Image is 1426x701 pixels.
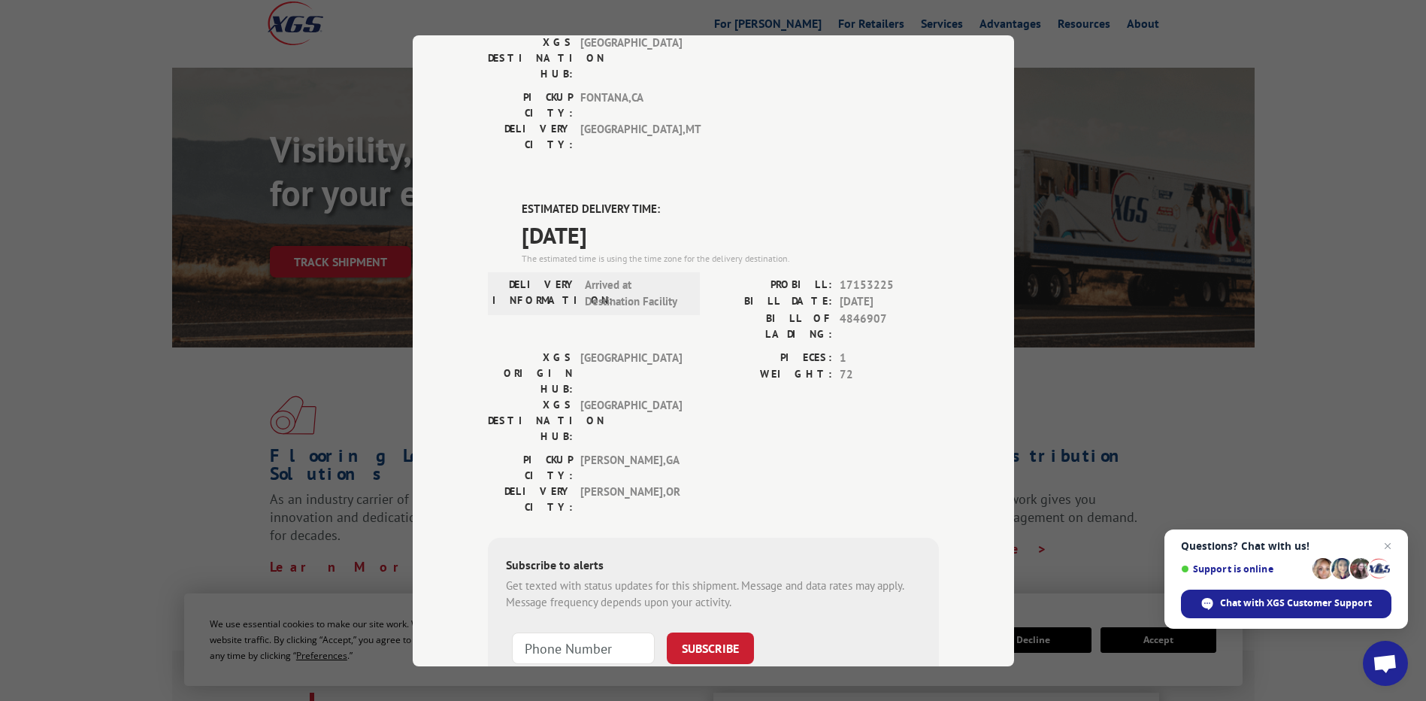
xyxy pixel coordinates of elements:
label: WEIGHT: [713,366,832,384]
div: The estimated time is using the time zone for the delivery destination. [522,251,939,265]
a: Open chat [1363,641,1408,686]
span: FONTANA , CA [580,90,682,121]
span: 72 [840,366,939,384]
span: Support is online [1181,563,1307,575]
span: [GEOGRAPHIC_DATA] , MT [580,121,682,153]
span: Arrived at Destination Facility [585,276,686,310]
label: DELIVERY CITY: [488,483,573,514]
span: [GEOGRAPHIC_DATA] [580,396,682,444]
label: ESTIMATED DELIVERY TIME: [522,201,939,218]
span: [GEOGRAPHIC_DATA] [580,349,682,396]
label: XGS DESTINATION HUB: [488,35,573,82]
span: 17153225 [840,276,939,293]
span: [DATE] [522,217,939,251]
span: 1 [840,349,939,366]
span: Questions? Chat with us! [1181,540,1391,552]
div: Get texted with status updates for this shipment. Message and data rates may apply. Message frequ... [506,577,921,611]
label: PICKUP CITY: [488,90,573,121]
span: [DATE] [840,293,939,311]
span: [PERSON_NAME] , OR [580,483,682,514]
label: DELIVERY INFORMATION: [492,276,577,310]
label: XGS DESTINATION HUB: [488,396,573,444]
div: Subscribe to alerts [506,555,921,577]
label: BILL DATE: [713,293,832,311]
span: [PERSON_NAME] , GA [580,451,682,483]
span: [GEOGRAPHIC_DATA] [580,35,682,82]
span: Chat with XGS Customer Support [1181,590,1391,618]
label: BILL OF LADING: [713,310,832,341]
label: PROBILL: [713,276,832,293]
input: Phone Number [512,632,655,663]
label: PIECES: [713,349,832,366]
button: SUBSCRIBE [667,632,754,663]
label: DELIVERY CITY: [488,121,573,153]
label: PICKUP CITY: [488,451,573,483]
span: Chat with XGS Customer Support [1220,596,1372,610]
label: XGS ORIGIN HUB: [488,349,573,396]
span: 4846907 [840,310,939,341]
